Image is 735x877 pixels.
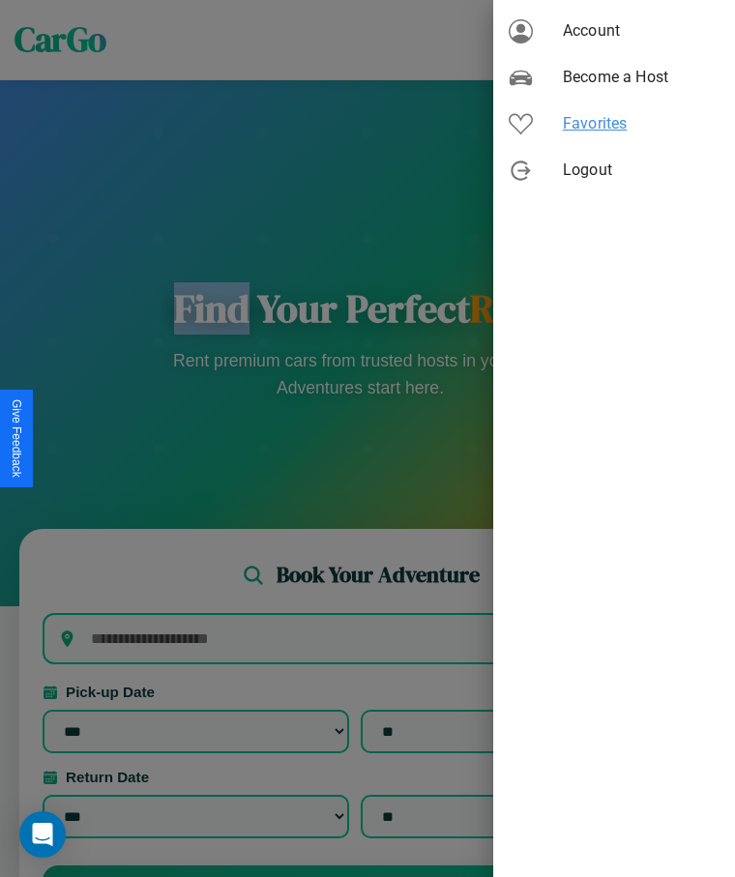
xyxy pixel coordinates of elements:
div: Become a Host [493,54,735,101]
div: Logout [493,147,735,193]
span: Favorites [563,112,720,135]
div: Favorites [493,101,735,147]
span: Account [563,19,720,43]
div: Account [493,8,735,54]
span: Logout [563,159,720,182]
div: Open Intercom Messenger [19,811,66,858]
div: Give Feedback [10,399,23,478]
span: Become a Host [563,66,720,89]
